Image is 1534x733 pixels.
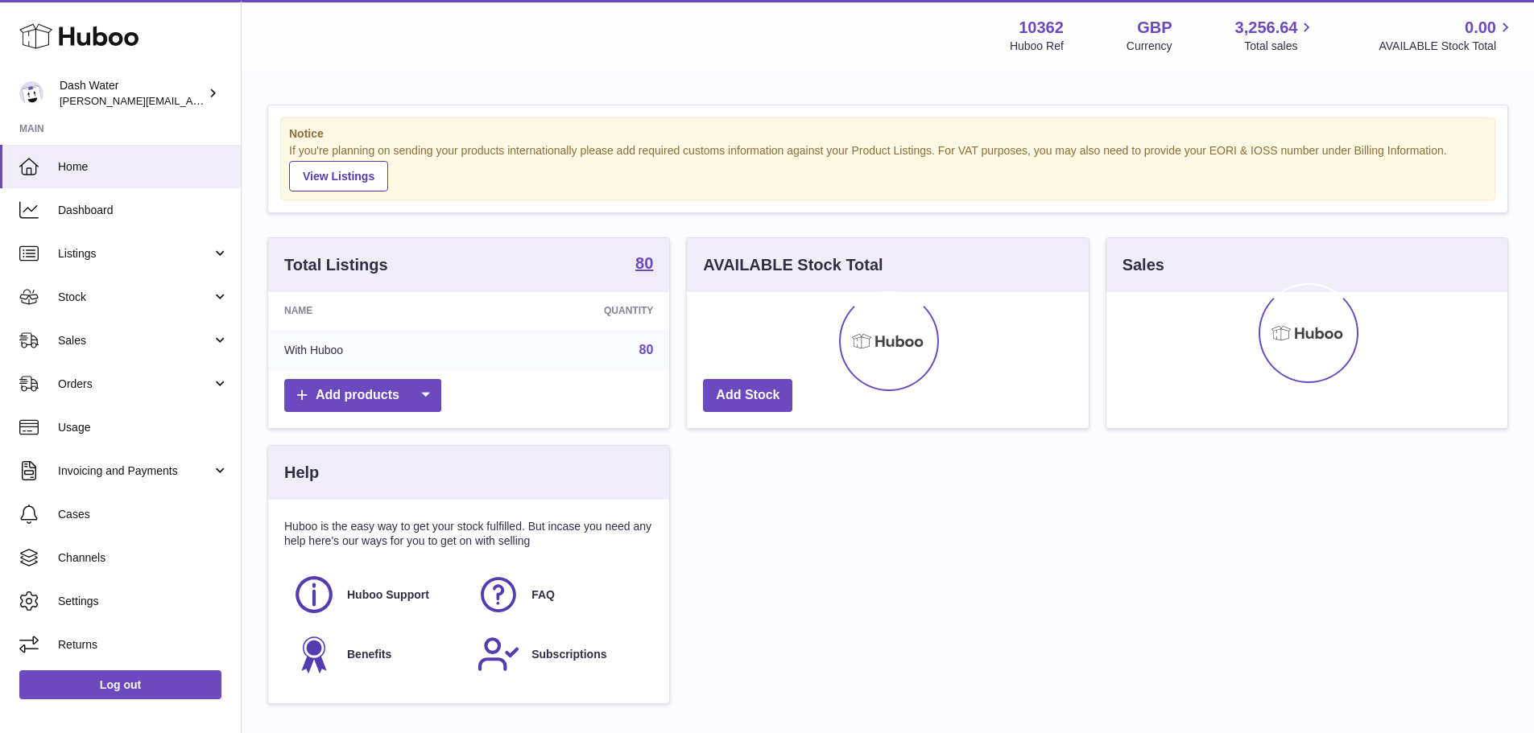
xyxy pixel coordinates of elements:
strong: 10362 [1019,17,1064,39]
span: Stock [58,290,212,305]
div: Dash Water [60,78,205,109]
span: Subscriptions [531,647,606,662]
strong: 80 [635,255,653,271]
div: Huboo Ref [1010,39,1064,54]
span: 0.00 [1465,17,1496,39]
span: Usage [58,420,229,435]
div: If you're planning on sending your products internationally please add required customs informati... [289,143,1486,191]
span: Home [58,159,229,175]
span: Channels [58,550,229,566]
span: Huboo Support [347,587,429,603]
a: Huboo Support [292,573,461,616]
img: james@dash-water.com [19,81,43,105]
span: Dashboard [58,203,229,218]
span: Invoicing and Payments [58,463,212,479]
a: 80 [639,343,654,356]
span: Returns [58,637,229,653]
span: 3,256.64 [1235,17,1298,39]
span: Total sales [1244,39,1316,54]
a: 3,256.64 Total sales [1235,17,1317,54]
th: Name [268,292,480,329]
a: View Listings [289,161,388,191]
p: Huboo is the easy way to get your stock fulfilled. But incase you need any help here's our ways f... [284,519,653,550]
span: Settings [58,594,229,609]
div: Currency [1127,39,1172,54]
h3: AVAILABLE Stock Total [703,254,883,276]
span: Sales [58,333,212,348]
span: Listings [58,246,212,261]
span: FAQ [531,587,555,603]
td: With Huboo [268,329,480,371]
span: [PERSON_NAME][EMAIL_ADDRESS][DOMAIN_NAME] [60,94,323,107]
a: Benefits [292,632,461,676]
h3: Help [284,462,319,484]
span: Cases [58,507,229,522]
th: Quantity [480,292,669,329]
span: Benefits [347,647,391,662]
strong: Notice [289,126,1486,142]
h3: Sales [1123,254,1164,276]
a: Add Stock [703,379,792,412]
strong: GBP [1137,17,1172,39]
a: 0.00 AVAILABLE Stock Total [1379,17,1515,54]
a: Add products [284,379,441,412]
a: Subscriptions [477,632,645,676]
span: Orders [58,377,212,392]
a: 80 [635,255,653,274]
span: AVAILABLE Stock Total [1379,39,1515,54]
a: FAQ [477,573,645,616]
a: Log out [19,670,221,699]
h3: Total Listings [284,254,388,276]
